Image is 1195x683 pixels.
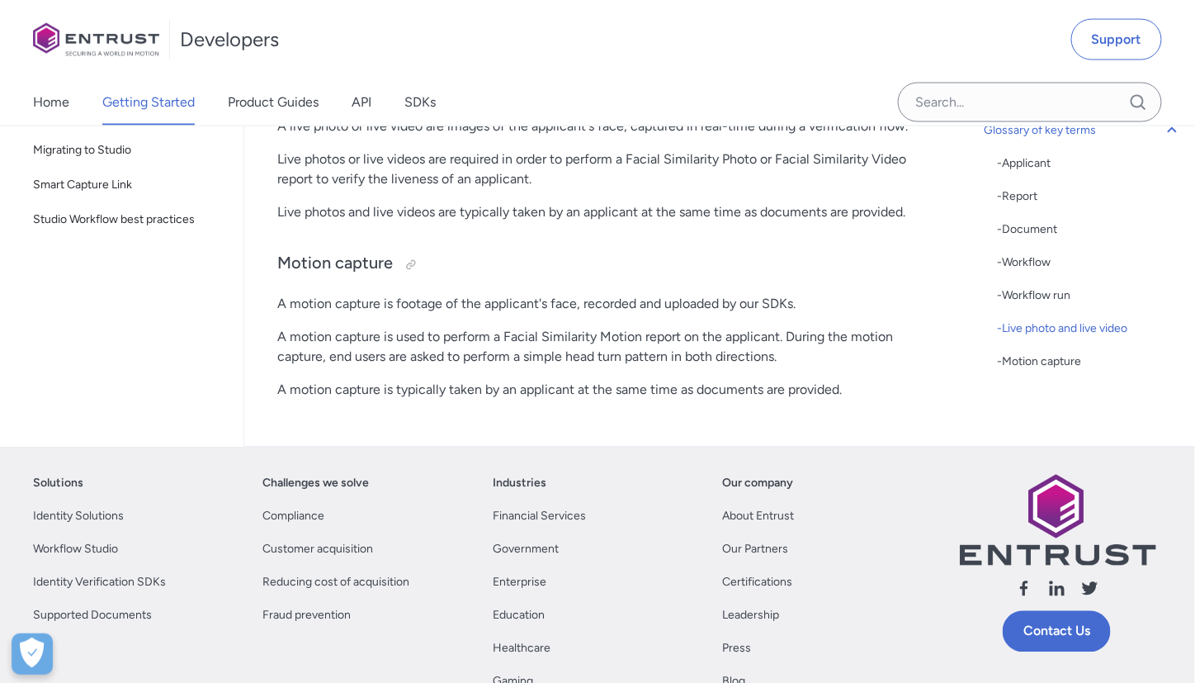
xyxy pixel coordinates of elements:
[493,639,550,659] a: Healthcare
[1014,579,1034,599] svg: Follow us facebook
[997,220,1182,240] div: - Document
[997,352,1182,372] div: - Motion capture
[33,140,224,160] span: Migrating to Studio
[997,154,1182,173] div: - Applicant
[898,83,1162,122] input: Onfido search input field
[997,187,1182,206] a: -Report
[722,474,793,494] a: Our company
[262,474,369,494] a: Challenges we solve
[958,474,1156,566] img: Entrust logo
[722,507,794,527] a: About Entrust
[997,187,1182,206] div: - Report
[33,79,69,126] a: Home
[1080,579,1100,599] svg: Follow us X (Twitter)
[33,474,83,494] a: Solutions
[180,26,279,53] h1: Developers
[102,79,195,126] a: Getting Started
[493,573,546,593] a: Enterprise
[997,319,1182,339] div: - Live photo and live video
[26,134,230,167] a: Migrating to Studio
[262,573,409,593] a: Reducing cost of acquisition
[997,286,1182,306] div: - Workflow run
[33,573,166,593] a: Identity Verification SDKs
[1080,579,1100,605] a: Follow us X (Twitter)
[26,168,230,202] a: Smart Capture Link
[997,352,1182,372] a: -Motion capture
[262,507,324,527] a: Compliance
[493,507,586,527] a: Financial Services
[12,633,53,675] button: Open Preferences
[404,79,436,126] a: SDKs
[997,154,1182,173] a: -Applicant
[12,633,53,675] div: Cookie Preferences
[997,253,1182,273] div: - Workflow
[277,149,914,189] p: Live photos or live videos are required in order to perform a Facial Similarity Photo or Facial S...
[1014,579,1034,605] a: Follow us facebook
[26,203,230,236] a: Studio Workflow best practices
[33,606,152,626] a: Supported Documents
[33,507,124,527] a: Identity Solutions
[722,540,788,560] a: Our Partners
[262,606,351,626] a: Fraud prevention
[33,175,224,195] span: Smart Capture Link
[1047,579,1067,605] a: Follow us linkedin
[33,23,159,56] img: Onfido Logo
[997,253,1182,273] a: -Workflow
[277,252,914,278] h3: Motion capture
[33,210,224,230] span: Studio Workflow best practices
[277,381,914,401] p: A motion capture is typically taken by an applicant at the same time as documents are provided.
[1047,579,1067,599] svg: Follow us linkedin
[493,606,545,626] a: Education
[1003,611,1111,652] a: Contact Us
[1071,19,1162,60] a: Support
[997,286,1182,306] a: -Workflow run
[277,295,914,315] p: A motion capture is footage of the applicant's face, recorded and uploaded by our SDKs.
[277,328,914,368] p: A motion capture is used to perform a Facial Similarity Motion report on the applicant. During th...
[277,202,914,222] p: Live photos and live videos are typically taken by an applicant at the same time as documents are...
[722,606,779,626] a: Leadership
[722,573,792,593] a: Certifications
[262,540,373,560] a: Customer acquisition
[997,220,1182,240] a: -Document
[228,79,319,126] a: Product Guides
[493,540,559,560] a: Government
[722,639,751,659] a: Press
[493,474,546,494] a: Industries
[997,319,1182,339] a: -Live photo and live video
[984,121,1182,140] a: Glossary of key terms
[352,79,371,126] a: API
[33,540,118,560] a: Workflow Studio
